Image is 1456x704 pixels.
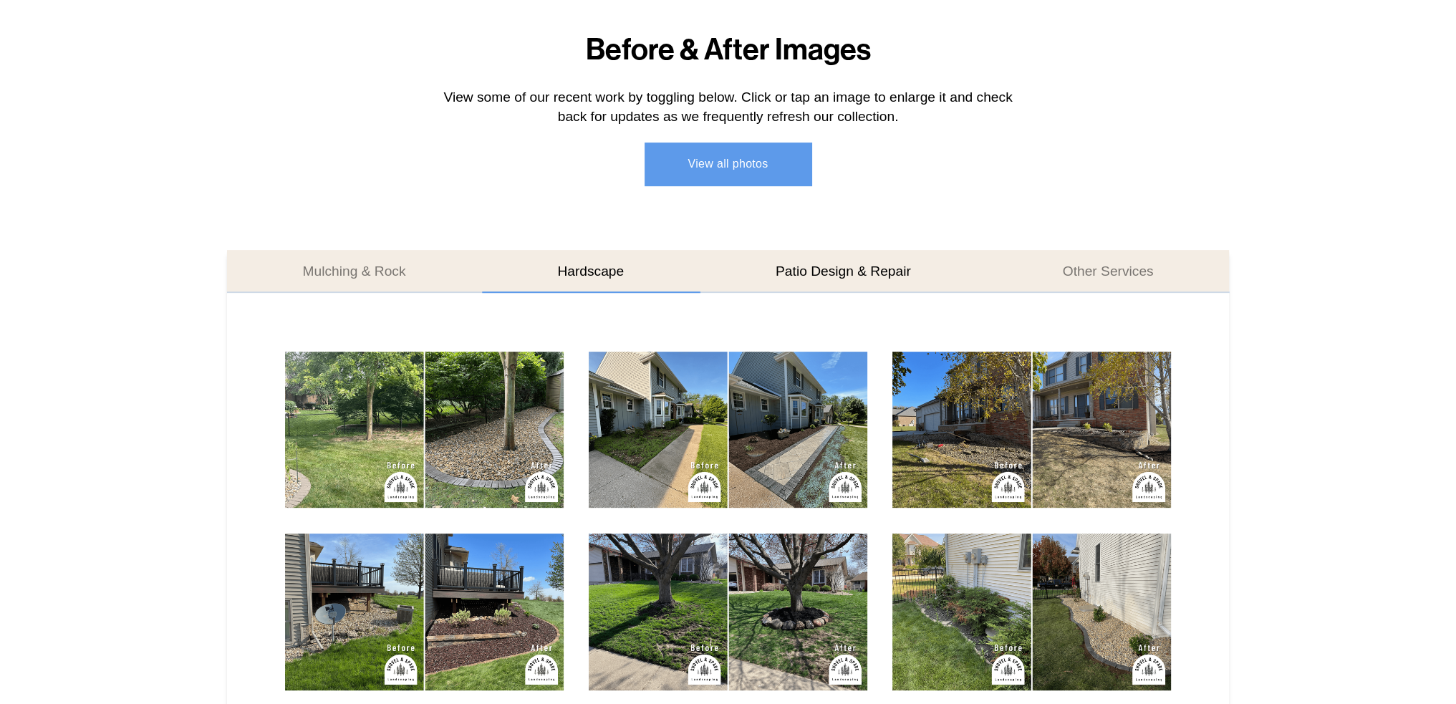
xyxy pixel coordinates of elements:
[645,143,811,185] a: View all photos
[987,250,1230,293] button: Other Services
[589,352,867,508] img: Shovel & Spade BeforeAfter - 241.png
[481,250,700,293] button: Hardscape
[285,352,564,508] img: Shovel & Spade BeforeAfter - 30.png
[892,534,1171,690] img: Shovel & Spade BeforeAfter - 43.png
[700,250,987,293] button: Patio Design & Repair
[589,534,867,690] img: Shovel & Spade BeforeAfter - 57.png
[227,250,482,293] button: Mulching & Rock
[435,88,1021,127] p: View some of our recent work by toggling below. Click or tap an image to enlarge it and check bac...
[435,34,1021,65] h2: Before & After Images
[285,534,564,690] img: Shovel & Spade BeforeAfter - 62.png
[892,352,1171,508] img: Shovel & Spade BeforeAfter - 35.png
